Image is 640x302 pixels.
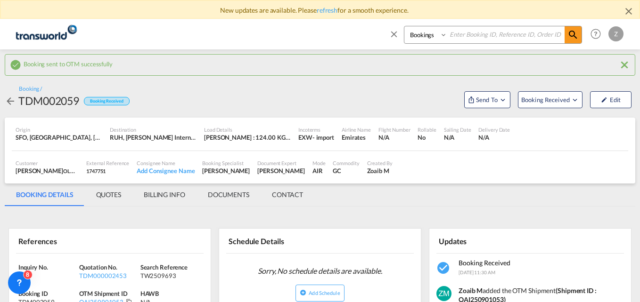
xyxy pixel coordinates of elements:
a: refresh [317,6,337,14]
div: Incoterms [298,126,334,133]
div: N/A [18,271,77,280]
strong: Zoaib M [459,286,483,294]
button: Open demo menu [518,91,583,108]
div: N/A [378,133,410,142]
div: N/A [444,133,471,142]
span: Sorry, No schedule details are available. [254,262,386,280]
span: 1747751 [86,168,106,174]
div: Booking Received [84,97,129,106]
div: Commodity [333,159,359,167]
div: - import [312,133,334,142]
div: New updates are available. Please for a smooth experience. [1,6,639,15]
md-tab-item: BOOKING DETAILS [5,183,85,206]
div: TW2509693 [140,271,199,280]
div: Zoaib M [367,167,393,175]
md-icon: icon-checkbox-marked-circle [10,59,21,71]
div: Schedule Details [226,232,318,249]
div: Z [608,26,624,41]
button: icon-plus-circleAdd Schedule [295,285,344,302]
md-icon: icon-close [623,6,634,17]
span: Inquiry No. [18,263,48,271]
md-tab-item: QUOTES [85,183,132,206]
span: HAWB [140,290,159,297]
span: OLOOM AL SHABAKA COMMUNICATION CO. LLC [63,167,181,175]
div: [PERSON_NAME] : 124.00 KG | Volumetric Wt : 124.00 KG | Chargeable Wt : 124.00 KG [204,133,291,142]
md-icon: icon-close [389,29,399,39]
div: Delivery Date [478,126,510,133]
div: TDM002059 [18,93,79,108]
md-tab-item: CONTACT [261,183,314,206]
div: icon-arrow-left [5,93,18,108]
button: Open demo menu [464,91,510,108]
md-icon: icon-arrow-left [5,95,16,107]
div: Updates [436,232,528,249]
md-icon: icon-close [619,59,630,71]
span: Help [588,26,604,42]
md-pagination-wrapper: Use the left and right arrow keys to navigate between tabs [5,183,314,206]
span: Booking ID [18,290,48,297]
div: References [16,232,108,249]
div: Document Expert [257,159,305,167]
img: 1a84b2306ded11f09c1219774cd0a0fe.png [14,24,78,45]
div: [PERSON_NAME] [202,167,250,175]
div: [PERSON_NAME] [257,167,305,175]
span: Booking sent to OTM successfully [24,58,113,68]
span: Booking Received [459,259,510,267]
span: Booking Received [521,95,571,104]
div: Customer [16,159,79,167]
div: External Reference [86,159,129,167]
span: [DATE] 11:30 AM [459,270,495,275]
div: Add Consignee Name [137,167,195,175]
div: No [418,133,436,142]
div: Sailing Date [444,126,471,133]
div: AIR [312,167,326,175]
div: Emirates [342,133,371,142]
md-icon: icon-checkbox-marked-circle [436,261,451,276]
div: Mode [312,159,326,167]
div: Created By [367,159,393,167]
div: Booking / [19,85,42,93]
div: Origin [16,126,102,133]
div: Consignee Name [137,159,195,167]
md-icon: icon-plus-circle [300,289,306,296]
div: [PERSON_NAME] [16,167,79,175]
md-tab-item: DOCUMENTS [197,183,261,206]
span: icon-magnify [565,26,582,43]
div: Destination [110,126,197,133]
span: Search Reference [140,263,188,271]
div: Flight Number [378,126,410,133]
img: v+XMcPmzgAAAABJRU5ErkJggg== [436,286,451,301]
span: Send To [475,95,499,104]
div: Help [588,26,608,43]
div: N/A [478,133,510,142]
div: TDM000002453 [79,271,138,280]
button: icon-pencilEdit [590,91,632,108]
span: icon-close [389,26,404,48]
md-icon: icon-pencil [601,96,607,103]
span: Quotation No. [79,263,117,271]
div: Rollable [418,126,436,133]
span: Add Schedule [309,290,340,296]
div: Load Details [204,126,291,133]
span: OTM Shipment ID [79,290,128,297]
div: SFO, San Francisco International, San Francisco, United States, North America, Americas [16,133,102,142]
div: Booking Specialist [202,159,250,167]
div: EXW [298,133,312,142]
md-icon: icon-magnify [567,29,579,40]
div: GC [333,167,359,175]
md-tab-item: BILLING INFO [132,183,197,206]
input: Enter Booking ID, Reference ID, Order ID [447,26,565,43]
div: Airline Name [342,126,371,133]
div: RUH, King Khaled International, Riyadh, Saudi Arabia, Middle East, Middle East [110,133,197,142]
